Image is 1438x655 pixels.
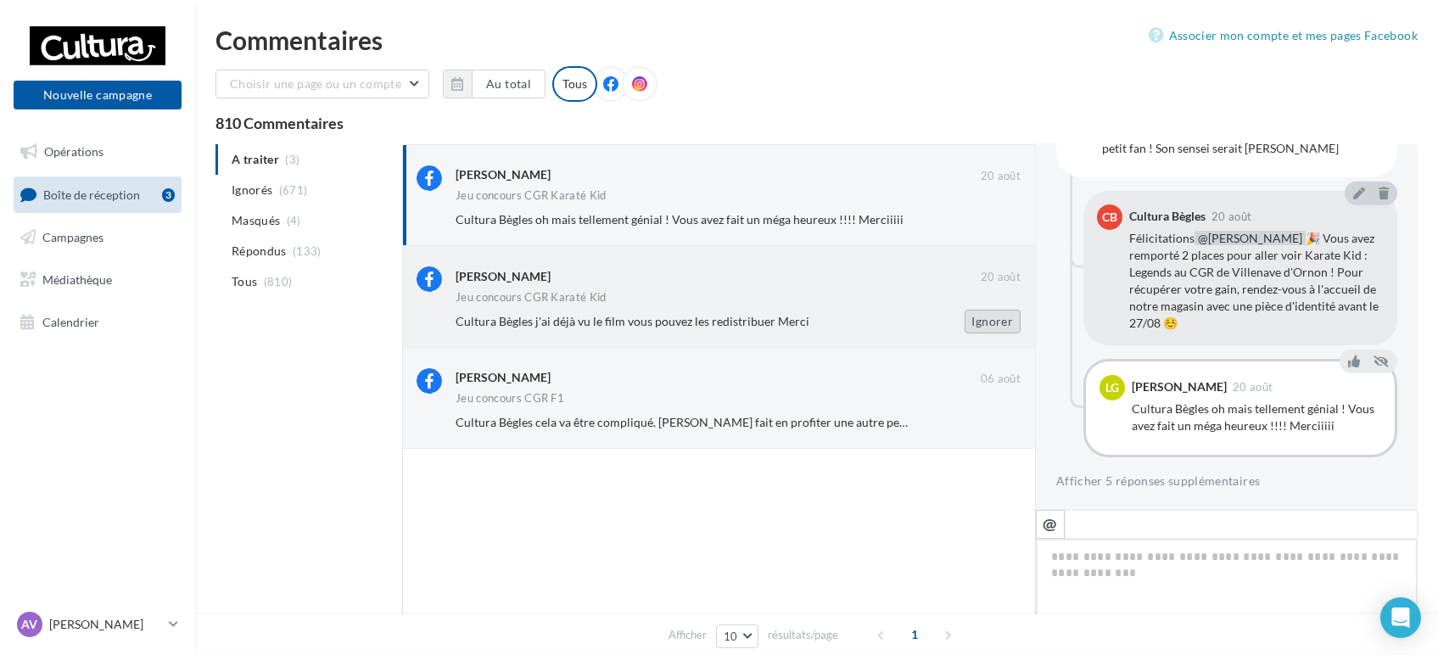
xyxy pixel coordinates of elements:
button: Choisir une page ou un compte [215,70,429,98]
div: Jeu concours CGR Karaté Kid [456,292,607,303]
span: résultats/page [768,627,838,643]
span: 20 août [1233,382,1273,393]
a: Opérations [10,134,185,170]
span: Ignorés [232,182,272,199]
button: Au total [472,70,546,98]
button: Ignorer [965,310,1021,333]
div: Commentaires [215,27,1418,53]
div: Open Intercom Messenger [1380,597,1421,638]
span: 1 [901,621,928,648]
span: (671) [279,183,308,197]
p: [PERSON_NAME] [49,616,162,633]
span: CB [1102,209,1117,226]
button: Au total [443,70,546,98]
a: Associer mon compte et mes pages Facebook [1149,25,1418,46]
button: Afficher 5 réponses supplémentaires [1056,471,1260,491]
span: Cultura Bègles j'ai déjà vu le film vous pouvez les redistribuer Merci [456,314,809,328]
span: 06 août [981,372,1021,387]
span: Campagnes [42,230,104,244]
a: AV [PERSON_NAME] [14,608,182,641]
div: Cultura Bègles oh mais tellement génial ! Vous avez fait un méga heureux !!!! Merciiiii [1132,400,1381,434]
span: Opérations [44,144,104,159]
div: Jeu concours CGR F1 [456,393,564,404]
button: 10 [716,624,759,648]
span: 20 août [981,270,1021,285]
span: (133) [293,244,322,258]
a: Campagnes [10,220,185,255]
div: 3 [162,188,175,202]
i: @ [1044,516,1058,531]
div: Jeu concours CGR Karaté Kid [456,190,607,201]
span: AV [22,616,38,633]
div: [PERSON_NAME] [456,166,551,183]
span: Masqués [232,212,280,229]
div: [PERSON_NAME] [456,268,551,285]
div: [PERSON_NAME] [456,369,551,386]
span: Médiathèque [42,272,112,287]
button: @ [1036,510,1065,539]
div: 810 Commentaires [215,115,1418,131]
button: Nouvelle campagne [14,81,182,109]
span: (4) [287,214,301,227]
span: (810) [264,275,293,288]
span: 20 août [1211,211,1251,222]
span: Calendrier [42,314,99,328]
div: Cultura Bègles [1129,210,1206,222]
span: Cultura Bègles cela va être compliqué. [PERSON_NAME] fait en profiter une autre personne. [456,415,938,429]
span: Tous [232,273,257,290]
a: Médiathèque [10,262,185,298]
span: Choisir une page ou un compte [230,76,401,91]
div: Tous [552,66,597,102]
span: Répondus [232,243,287,260]
span: LG [1105,379,1119,396]
span: Boîte de réception [43,187,140,201]
span: @[PERSON_NAME] [1195,231,1306,245]
span: 20 août [981,169,1021,184]
span: Félicitations 🎉 Vous avez remporté 2 places pour aller voir Karate Kid : Legends au CGR de Villen... [1129,231,1379,330]
span: Cultura Bègles oh mais tellement génial ! Vous avez fait un méga heureux !!!! Merciiiii [456,212,904,227]
span: Afficher [669,627,707,643]
span: 10 [724,630,738,643]
a: Calendrier [10,305,185,340]
a: Boîte de réception3 [10,176,185,213]
div: [PERSON_NAME] [1132,381,1227,393]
